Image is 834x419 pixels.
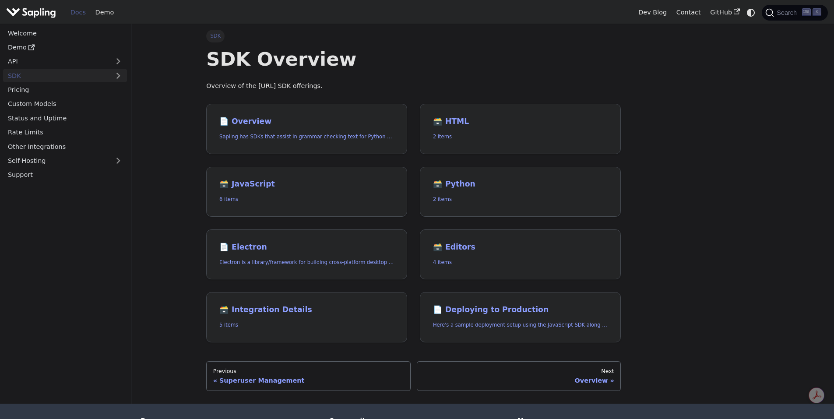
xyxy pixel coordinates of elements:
[633,6,671,19] a: Dev Blog
[433,321,608,329] p: Here's a sample deployment setup using the JavaScript SDK along with a Python backend.
[213,368,404,375] div: Previous
[420,104,621,154] a: 🗃️ HTML2 items
[417,361,621,391] a: NextOverview
[206,167,407,217] a: 🗃️ JavaScript6 items
[3,112,127,124] a: Status and Uptime
[219,117,394,127] h2: Overview
[6,6,56,19] img: Sapling.ai
[774,9,802,16] span: Search
[91,6,119,19] a: Demo
[420,167,621,217] a: 🗃️ Python2 items
[6,6,59,19] a: Sapling.ai
[219,195,394,204] p: 6 items
[219,305,394,315] h2: Integration Details
[206,229,407,280] a: 📄️ ElectronElectron is a library/framework for building cross-platform desktop apps with JavaScri...
[206,104,407,154] a: 📄️ OverviewSapling has SDKs that assist in grammar checking text for Python and JavaScript, and a...
[420,229,621,280] a: 🗃️ Editors4 items
[206,30,621,42] nav: Breadcrumbs
[433,117,608,127] h2: HTML
[3,169,127,181] a: Support
[3,27,127,39] a: Welcome
[206,81,621,92] p: Overview of the [URL] SDK offerings.
[420,292,621,342] a: 📄️ Deploying to ProductionHere's a sample deployment setup using the JavaScript SDK along with a ...
[433,305,608,315] h2: Deploying to Production
[433,180,608,189] h2: Python
[672,6,706,19] a: Contact
[745,6,757,19] button: Switch between dark and light mode (currently system mode)
[705,6,744,19] a: GitHub
[762,5,827,21] button: Search (Ctrl+K)
[3,126,127,139] a: Rate Limits
[3,140,127,153] a: Other Integrations
[433,195,608,204] p: 2 items
[423,368,614,375] div: Next
[433,243,608,252] h2: Editors
[3,84,127,96] a: Pricing
[66,6,91,19] a: Docs
[109,55,127,68] button: Expand sidebar category 'API'
[219,243,394,252] h2: Electron
[3,55,109,68] a: API
[206,361,410,391] a: PreviousSuperuser Management
[813,8,821,16] kbd: K
[206,30,225,42] span: SDK
[433,258,608,267] p: 4 items
[206,47,621,71] h1: SDK Overview
[3,69,109,82] a: SDK
[3,41,127,54] a: Demo
[423,377,614,384] div: Overview
[109,69,127,82] button: Expand sidebar category 'SDK'
[3,98,127,110] a: Custom Models
[3,155,127,167] a: Self-Hosting
[213,377,404,384] div: Superuser Management
[206,292,407,342] a: 🗃️ Integration Details5 items
[433,133,608,141] p: 2 items
[219,258,394,267] p: Electron is a library/framework for building cross-platform desktop apps with JavaScript, HTML, a...
[219,133,394,141] p: Sapling has SDKs that assist in grammar checking text for Python and JavaScript, and an HTTP API ...
[206,361,621,391] nav: Docs pages
[219,180,394,189] h2: JavaScript
[219,321,394,329] p: 5 items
